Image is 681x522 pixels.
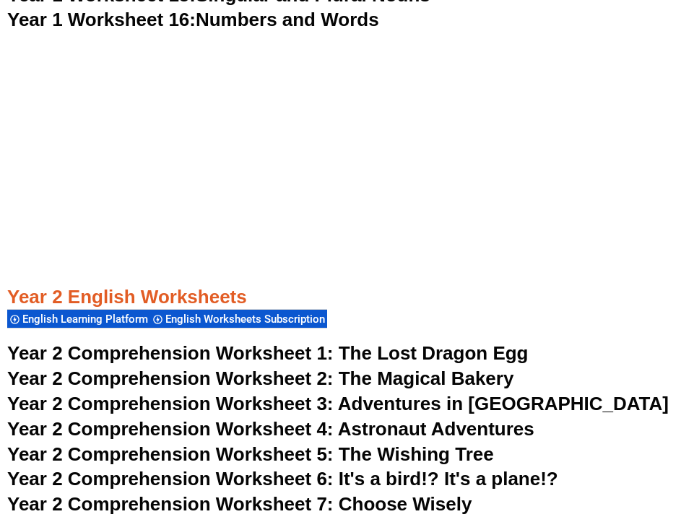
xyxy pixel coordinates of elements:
[150,309,327,329] div: English Worksheets Subscription
[7,443,334,465] span: Year 2 Comprehension Worksheet 5:
[7,418,534,440] a: Year 2 Comprehension Worksheet 4: Astronaut Adventures
[7,33,674,235] iframe: Advertisement
[339,443,494,465] span: The Wishing Tree
[339,342,529,364] span: The Lost Dragon Egg
[7,418,334,440] span: Year 2 Comprehension Worksheet 4:
[7,393,669,414] a: Year 2 Comprehension Worksheet 3: Adventures in [GEOGRAPHIC_DATA]
[339,493,472,515] span: Choose Wisely
[7,443,494,465] a: Year 2 Comprehension Worksheet 5: The Wishing Tree
[7,342,334,364] span: Year 2 Comprehension Worksheet 1:
[22,313,152,326] span: English Learning Platform
[7,468,558,490] a: Year 2 Comprehension Worksheet 6: It's a bird!? It's a plane!?
[7,367,513,389] a: Year 2 Comprehension Worksheet 2: The Magical Bakery
[7,493,334,515] span: Year 2 Comprehension Worksheet 7:
[7,393,334,414] span: Year 2 Comprehension Worksheet 3:
[441,359,681,522] iframe: Chat Widget
[7,309,150,329] div: English Learning Platform
[338,393,669,414] span: Adventures in [GEOGRAPHIC_DATA]
[338,418,534,440] span: Astronaut Adventures
[7,236,674,309] h3: Year 2 English Worksheets
[7,367,334,389] span: Year 2 Comprehension Worksheet 2:
[7,342,528,364] a: Year 2 Comprehension Worksheet 1: The Lost Dragon Egg
[7,493,472,515] a: Year 2 Comprehension Worksheet 7: Choose Wisely
[339,367,514,389] span: The Magical Bakery
[7,9,196,30] span: Year 1 Worksheet 16:
[7,9,379,30] a: Year 1 Worksheet 16:Numbers and Words
[165,313,329,326] span: English Worksheets Subscription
